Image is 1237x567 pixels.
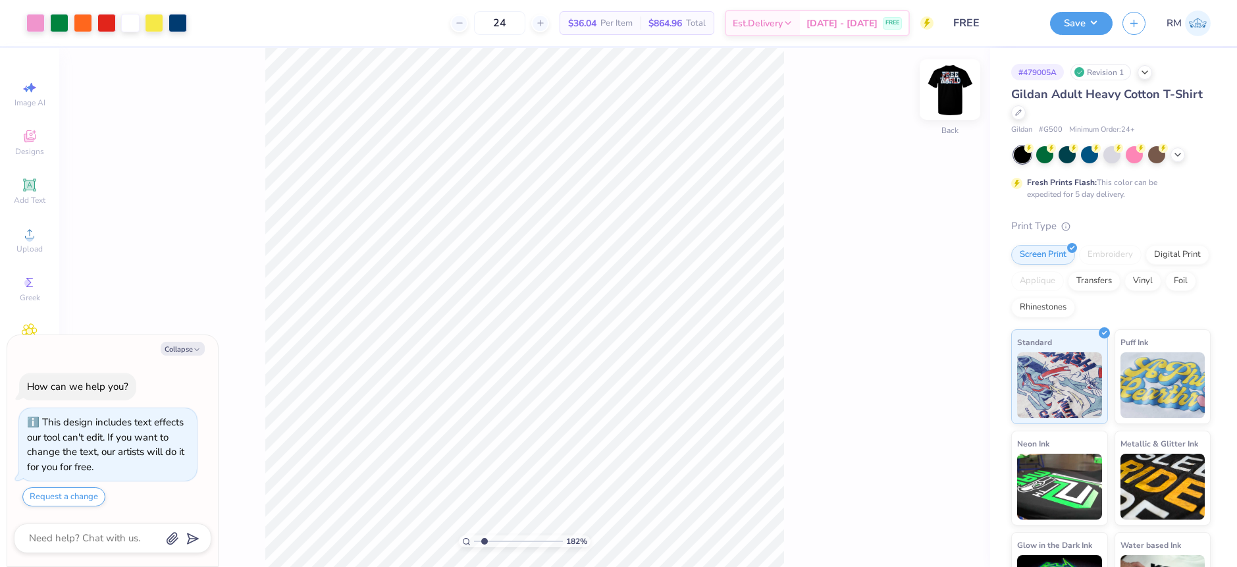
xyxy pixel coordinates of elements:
div: # 479005A [1011,64,1064,80]
div: Back [941,124,959,136]
span: [DATE] - [DATE] [806,16,878,30]
span: Water based Ink [1120,538,1181,552]
div: Transfers [1068,271,1120,291]
img: Puff Ink [1120,352,1205,418]
span: Glow in the Dark Ink [1017,538,1092,552]
span: Greek [20,292,40,303]
img: Metallic & Glitter Ink [1120,454,1205,520]
div: Digital Print [1145,245,1209,265]
span: # G500 [1039,124,1063,136]
span: Est. Delivery [733,16,783,30]
span: Upload [16,244,43,254]
button: Collapse [161,342,205,356]
img: Standard [1017,352,1102,418]
div: Foil [1165,271,1196,291]
input: – – [474,11,525,35]
span: Metallic & Glitter Ink [1120,437,1198,450]
span: Total [686,16,706,30]
button: Request a change [22,487,105,506]
strong: Fresh Prints Flash: [1027,177,1097,188]
div: Screen Print [1011,245,1075,265]
div: Embroidery [1079,245,1142,265]
span: 182 % [566,535,587,547]
span: Add Text [14,195,45,205]
img: Back [924,63,976,116]
span: Gildan Adult Heavy Cotton T-Shirt [1011,86,1203,102]
img: Roberta Manuel [1185,11,1211,36]
span: RM [1167,16,1182,31]
span: FREE [885,18,899,28]
div: This design includes text effects our tool can't edit. If you want to change the text, our artist... [27,416,184,473]
span: Neon Ink [1017,437,1049,450]
div: Print Type [1011,219,1211,234]
span: Standard [1017,335,1052,349]
div: How can we help you? [27,380,128,393]
div: Applique [1011,271,1064,291]
span: Per Item [600,16,633,30]
span: Gildan [1011,124,1032,136]
div: Rhinestones [1011,298,1075,317]
span: Puff Ink [1120,335,1148,349]
span: Clipart & logos [7,341,53,362]
input: Untitled Design [943,10,1040,36]
span: Minimum Order: 24 + [1069,124,1135,136]
div: This color can be expedited for 5 day delivery. [1027,176,1189,200]
span: Image AI [14,97,45,108]
a: RM [1167,11,1211,36]
span: $36.04 [568,16,596,30]
span: $864.96 [648,16,682,30]
button: Save [1050,12,1113,35]
img: Neon Ink [1017,454,1102,520]
div: Vinyl [1124,271,1161,291]
span: Designs [15,146,44,157]
div: Revision 1 [1070,64,1131,80]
